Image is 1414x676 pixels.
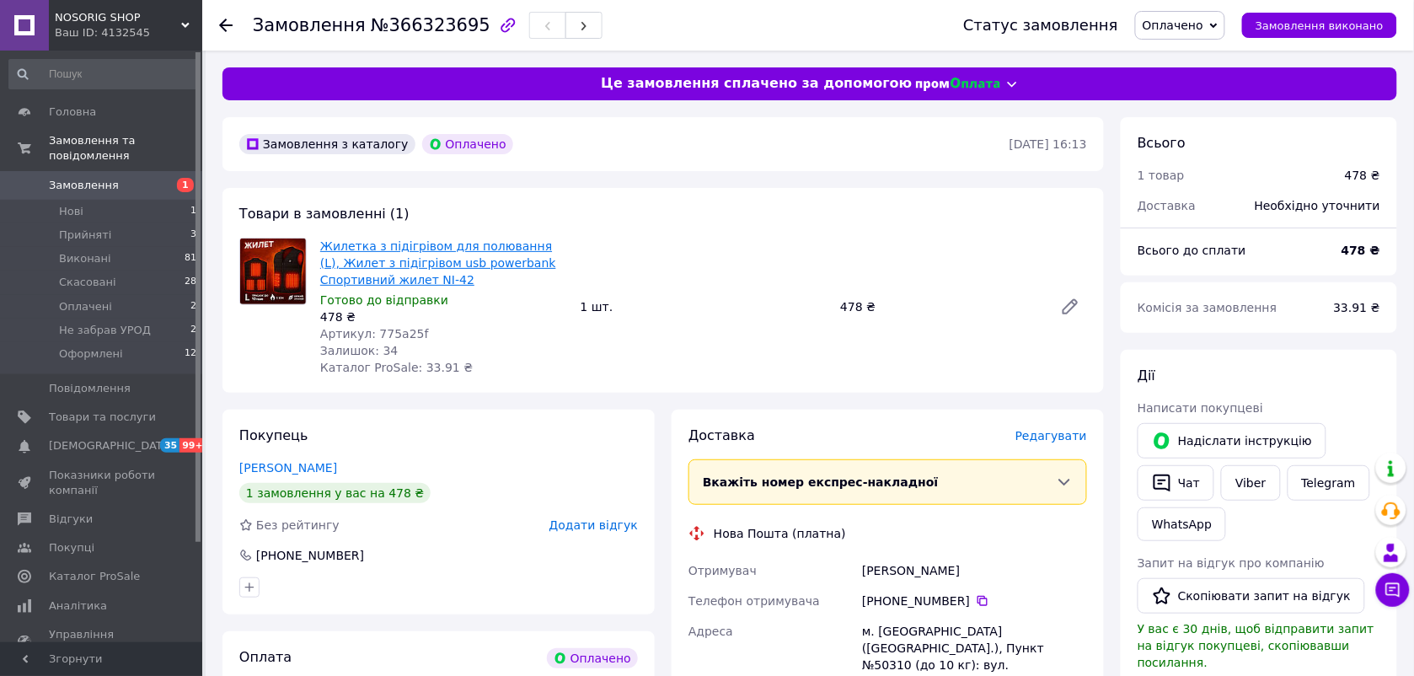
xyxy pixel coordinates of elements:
button: Замовлення виконано [1242,13,1397,38]
span: Всього до сплати [1138,244,1246,257]
div: Ваш ID: 4132545 [55,25,202,40]
span: Покупці [49,540,94,555]
span: Аналітика [49,598,107,614]
span: Написати покупцеві [1138,401,1263,415]
span: Замовлення та повідомлення [49,133,202,164]
div: 1 шт. [574,295,834,319]
a: Viber [1221,465,1280,501]
div: Повернутися назад [219,17,233,34]
span: Виконані [59,251,111,266]
span: Скасовані [59,275,116,290]
span: 2 [190,323,196,338]
span: Додати відгук [549,518,638,532]
input: Пошук [8,59,198,89]
span: Замовлення виконано [1256,19,1384,32]
span: Замовлення [49,178,119,193]
span: Адреса [688,625,733,638]
span: Оплачені [59,299,112,314]
div: 478 ₴ [320,308,567,325]
div: Необхідно уточнити [1245,187,1390,224]
a: Жилетка з підігрівом для полювання (L), Жилет з підігрівом usb powerbank Спортивний жилет NI-42 [320,239,556,287]
span: Це замовлення сплачено за допомогою [601,74,912,94]
span: Повідомлення [49,381,131,396]
span: Показники роботи компанії [49,468,156,498]
span: 81 [185,251,196,266]
span: Нові [59,204,83,219]
span: Отримувач [688,564,757,577]
a: [PERSON_NAME] [239,461,337,475]
span: 35 [160,438,179,453]
span: Запит на відгук про компанію [1138,556,1325,570]
span: Артикул: 775a25f [320,327,429,341]
div: [PHONE_NUMBER] [254,547,366,564]
button: Скопіювати запит на відгук [1138,578,1365,614]
div: [PERSON_NAME] [859,555,1090,586]
span: Відгуки [49,512,93,527]
div: Оплачено [422,134,513,154]
span: Каталог ProSale [49,569,140,584]
span: У вас є 30 днів, щоб відправити запит на відгук покупцеві, скопіювавши посилання. [1138,622,1374,669]
span: Замовлення [253,15,366,35]
a: WhatsApp [1138,507,1226,541]
span: Дії [1138,368,1155,384]
span: Прийняті [59,228,111,243]
span: Не забрав УРОД [59,323,151,338]
span: Доставка [1138,199,1196,212]
span: Редагувати [1015,429,1087,443]
span: 1 товар [1138,169,1185,182]
span: 12 [185,346,196,362]
div: 478 ₴ [1345,167,1380,184]
span: №366323695 [371,15,490,35]
span: Покупець [239,427,308,443]
span: 1 [177,178,194,192]
a: Telegram [1288,465,1370,501]
div: [PHONE_NUMBER] [862,593,1087,609]
span: Оплата [239,649,292,665]
a: Редагувати [1053,290,1087,324]
span: 33.91 ₴ [1334,301,1380,314]
span: 1 [190,204,196,219]
div: Статус замовлення [963,17,1118,34]
span: Доставка [688,427,755,443]
span: 99+ [179,438,207,453]
span: Каталог ProSale: 33.91 ₴ [320,361,473,374]
div: Оплачено [547,648,638,668]
span: [DEMOGRAPHIC_DATA] [49,438,174,453]
span: Телефон отримувача [688,594,820,608]
img: Жилетка з підігрівом для полювання (L), Жилет з підігрівом usb powerbank Спортивний жилет NI-42 [240,239,306,304]
button: Чат [1138,465,1214,501]
div: 1 замовлення у вас на 478 ₴ [239,483,431,503]
span: Комісія за замовлення [1138,301,1277,314]
button: Надіслати інструкцію [1138,423,1326,459]
span: Залишок: 34 [320,344,398,357]
button: Чат з покупцем [1376,573,1410,607]
span: NOSORIG SHOP [55,10,181,25]
div: Замовлення з каталогу [239,134,415,154]
span: Без рейтингу [256,518,340,532]
span: Всього [1138,135,1186,151]
span: 3 [190,228,196,243]
span: 2 [190,299,196,314]
span: Готово до відправки [320,293,448,307]
span: 28 [185,275,196,290]
div: 478 ₴ [833,295,1047,319]
b: 478 ₴ [1342,244,1380,257]
span: Оформлені [59,346,123,362]
time: [DATE] 16:13 [1010,137,1087,151]
span: Управління сайтом [49,627,156,657]
span: Оплачено [1143,19,1203,32]
div: Нова Пошта (платна) [710,525,850,542]
span: Головна [49,105,96,120]
span: Товари в замовленні (1) [239,206,410,222]
span: Товари та послуги [49,410,156,425]
span: Вкажіть номер експрес-накладної [703,475,939,489]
